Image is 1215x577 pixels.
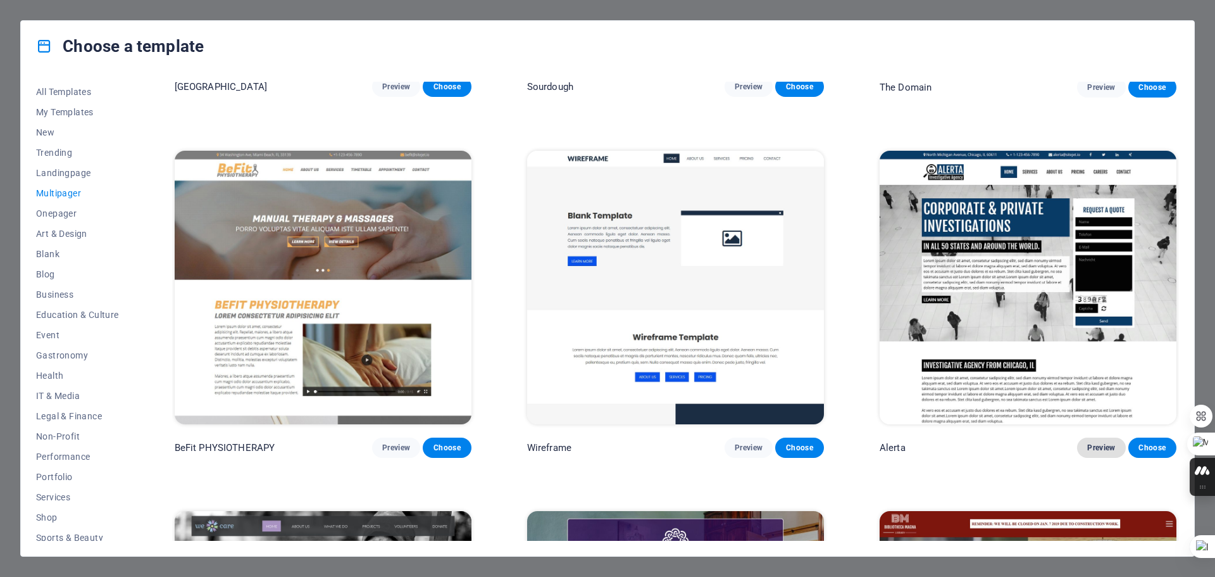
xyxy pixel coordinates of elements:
[36,391,119,401] span: IT & Media
[423,438,471,458] button: Choose
[1087,82,1115,92] span: Preview
[36,406,119,426] button: Legal & Finance
[175,80,267,93] p: [GEOGRAPHIC_DATA]
[36,229,119,239] span: Art & Design
[372,438,420,458] button: Preview
[36,487,119,507] button: Services
[36,325,119,345] button: Event
[36,249,119,259] span: Blank
[36,345,119,365] button: Gastronomy
[36,168,119,178] span: Landingpage
[36,143,119,163] button: Trending
[36,284,119,305] button: Business
[36,452,119,462] span: Performance
[175,441,275,454] p: BeFit PHYSIOTHERAPY
[36,350,119,360] span: Gastronomy
[36,386,119,406] button: IT & Media
[36,533,119,543] span: Sports & Beauty
[36,365,119,386] button: Health
[36,411,119,421] span: Legal & Finance
[175,151,471,424] img: BeFit PHYSIOTHERAPY
[36,289,119,300] span: Business
[36,208,119,219] span: Onepager
[433,82,461,92] span: Choose
[36,310,119,320] span: Education & Culture
[1138,443,1166,453] span: Choose
[775,77,823,97] button: Choose
[1138,82,1166,92] span: Choose
[36,507,119,528] button: Shop
[527,441,571,454] p: Wireframe
[382,443,410,453] span: Preview
[36,264,119,284] button: Blog
[1087,443,1115,453] span: Preview
[36,122,119,143] button: New
[880,151,1176,424] img: Alerta
[725,438,773,458] button: Preview
[36,447,119,467] button: Performance
[36,472,119,482] span: Portfolio
[36,330,119,340] span: Event
[423,77,471,97] button: Choose
[36,183,119,203] button: Multipager
[36,269,119,279] span: Blog
[1077,438,1125,458] button: Preview
[36,102,119,122] button: My Templates
[735,82,763,92] span: Preview
[36,82,119,102] button: All Templates
[36,371,119,381] span: Health
[527,151,824,424] img: Wireframe
[880,81,931,94] p: The Domain
[775,438,823,458] button: Choose
[36,87,119,97] span: All Templates
[36,492,119,502] span: Services
[527,80,573,93] p: Sourdough
[382,82,410,92] span: Preview
[1077,77,1125,98] button: Preview
[36,305,119,325] button: Education & Culture
[433,443,461,453] span: Choose
[36,107,119,117] span: My Templates
[36,244,119,264] button: Blank
[36,36,204,56] h4: Choose a template
[785,82,813,92] span: Choose
[725,77,773,97] button: Preview
[36,163,119,183] button: Landingpage
[36,127,119,137] span: New
[880,441,906,454] p: Alerta
[36,188,119,198] span: Multipager
[1128,77,1176,98] button: Choose
[36,528,119,548] button: Sports & Beauty
[36,426,119,447] button: Non-Profit
[36,467,119,487] button: Portfolio
[372,77,420,97] button: Preview
[36,224,119,244] button: Art & Design
[1128,438,1176,458] button: Choose
[785,443,813,453] span: Choose
[36,203,119,224] button: Onepager
[36,512,119,523] span: Shop
[36,148,119,158] span: Trending
[36,431,119,441] span: Non-Profit
[735,443,763,453] span: Preview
